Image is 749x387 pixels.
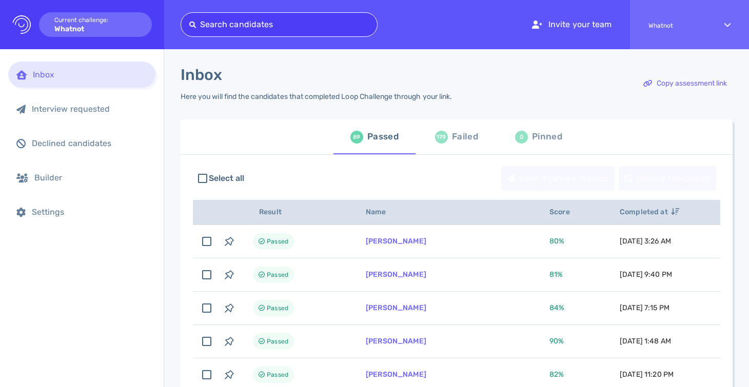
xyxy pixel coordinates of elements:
[366,370,426,379] a: [PERSON_NAME]
[209,172,245,185] span: Select all
[267,269,288,281] span: Passed
[515,131,528,144] div: 0
[181,66,222,84] h1: Inbox
[366,337,426,345] a: [PERSON_NAME]
[549,237,564,246] span: 80 %
[501,166,615,191] button: Send interview request
[267,302,288,314] span: Passed
[366,208,398,216] span: Name
[32,104,147,114] div: Interview requested
[32,207,147,217] div: Settings
[648,22,706,29] span: Whatnot
[549,270,563,279] span: 81 %
[638,72,732,95] div: Copy assessment link
[619,167,716,190] div: Decline candidates
[620,270,672,279] span: [DATE] 9:40 PM
[620,237,671,246] span: [DATE] 3:26 AM
[619,166,716,191] button: Decline candidates
[502,167,614,190] div: Send interview request
[620,370,674,379] span: [DATE] 11:20 PM
[367,129,399,145] div: Passed
[181,92,452,101] div: Here you will find the candidates that completed Loop Challenge through your link.
[366,303,426,312] a: [PERSON_NAME]
[267,235,288,248] span: Passed
[267,335,288,348] span: Passed
[241,200,353,225] th: Result
[532,129,562,145] div: Pinned
[549,370,564,379] span: 82 %
[267,369,288,381] span: Passed
[32,138,147,148] div: Declined candidates
[620,208,679,216] span: Completed at
[435,131,448,144] div: 179
[620,303,669,312] span: [DATE] 7:15 PM
[350,131,363,144] div: 89
[33,70,147,79] div: Inbox
[549,208,581,216] span: Score
[366,270,426,279] a: [PERSON_NAME]
[34,173,147,182] div: Builder
[452,129,478,145] div: Failed
[549,337,564,345] span: 90 %
[638,71,733,96] button: Copy assessment link
[366,237,426,246] a: [PERSON_NAME]
[620,337,671,345] span: [DATE] 1:48 AM
[549,303,564,312] span: 84 %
